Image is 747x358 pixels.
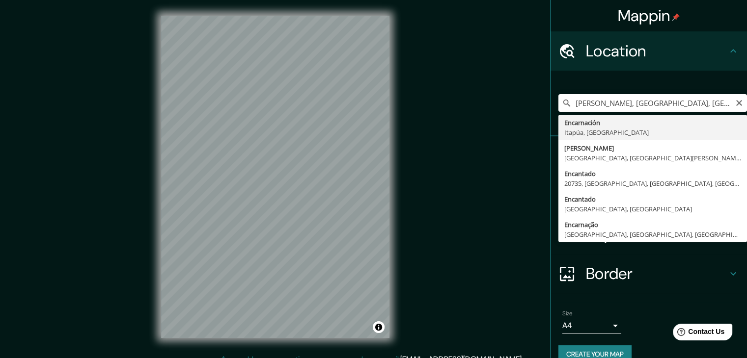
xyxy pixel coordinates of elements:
[551,215,747,254] div: Layout
[735,98,743,107] button: Clear
[564,169,741,179] div: Encantado
[564,179,741,188] div: 20735, [GEOGRAPHIC_DATA], [GEOGRAPHIC_DATA], [GEOGRAPHIC_DATA]
[562,309,573,318] label: Size
[586,225,727,244] h4: Layout
[564,143,741,153] div: [PERSON_NAME]
[564,118,741,128] div: Encarnación
[161,16,389,338] canvas: Map
[551,31,747,71] div: Location
[551,254,747,293] div: Border
[586,264,727,283] h4: Border
[564,128,741,137] div: Itapúa, [GEOGRAPHIC_DATA]
[660,320,736,347] iframe: Help widget launcher
[551,136,747,176] div: Pins
[564,153,741,163] div: [GEOGRAPHIC_DATA], [GEOGRAPHIC_DATA][PERSON_NAME], [GEOGRAPHIC_DATA]
[562,318,621,333] div: A4
[373,321,385,333] button: Toggle attribution
[564,194,741,204] div: Encantado
[564,230,741,239] div: [GEOGRAPHIC_DATA], [GEOGRAPHIC_DATA], [GEOGRAPHIC_DATA]
[672,13,680,21] img: pin-icon.png
[558,94,747,112] input: Pick your city or area
[618,6,680,26] h4: Mappin
[586,41,727,61] h4: Location
[564,204,741,214] div: [GEOGRAPHIC_DATA], [GEOGRAPHIC_DATA]
[551,176,747,215] div: Style
[564,220,741,230] div: Encarnação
